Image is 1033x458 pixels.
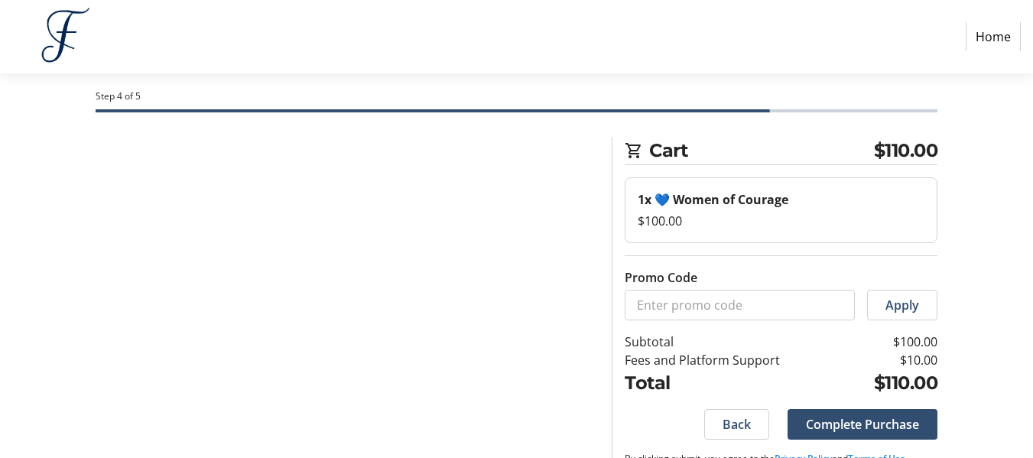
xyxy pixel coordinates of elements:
[874,137,938,164] span: $110.00
[704,409,769,440] button: Back
[885,296,919,314] span: Apply
[649,137,874,164] span: Cart
[638,191,788,208] strong: 1x 💙 Women of Courage
[846,351,937,369] td: $10.00
[638,212,924,230] div: $100.00
[625,268,697,287] label: Promo Code
[625,290,855,320] input: Enter promo code
[846,369,937,397] td: $110.00
[625,351,846,369] td: Fees and Platform Support
[625,333,846,351] td: Subtotal
[625,369,846,397] td: Total
[788,409,937,440] button: Complete Purchase
[846,333,937,351] td: $100.00
[12,6,121,67] img: Fontbonne, The Early College of Boston's Logo
[723,415,751,434] span: Back
[867,290,937,320] button: Apply
[966,22,1021,51] a: Home
[806,415,919,434] span: Complete Purchase
[96,89,938,103] div: Step 4 of 5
